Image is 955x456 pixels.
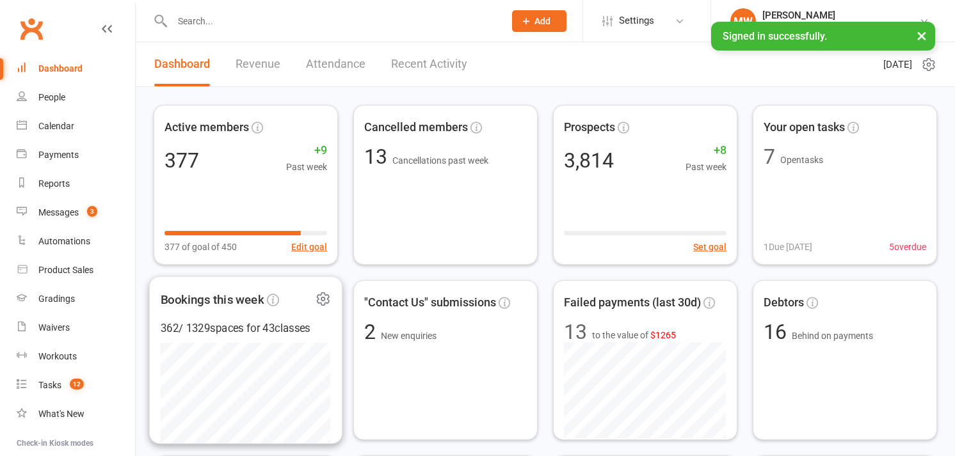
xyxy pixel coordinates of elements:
[286,160,327,174] span: Past week
[391,42,467,86] a: Recent Activity
[534,16,550,26] span: Add
[619,6,654,35] span: Settings
[564,150,614,171] div: 3,814
[381,331,437,341] span: New enquiries
[17,227,135,256] a: Automations
[165,118,249,137] span: Active members
[17,371,135,400] a: Tasks 12
[236,42,280,86] a: Revenue
[686,160,726,174] span: Past week
[17,400,135,428] a: What's New
[38,92,65,102] div: People
[762,10,919,21] div: [PERSON_NAME]
[38,121,74,131] div: Calendar
[764,294,804,312] span: Debtors
[564,294,701,312] span: Failed payments (last 30d)
[38,265,93,275] div: Product Sales
[910,22,933,49] button: ×
[364,145,392,169] span: 13
[38,236,90,246] div: Automations
[161,290,264,309] span: Bookings this week
[17,141,135,169] a: Payments
[564,118,615,137] span: Prospects
[686,141,726,160] span: +8
[17,54,135,83] a: Dashboard
[70,379,84,389] span: 12
[165,150,199,171] div: 377
[306,42,365,86] a: Attendance
[364,294,496,312] span: "Contact Us" submissions
[392,155,488,166] span: Cancellations past week
[17,285,135,313] a: Gradings
[38,294,75,304] div: Gradings
[792,331,873,341] span: Behind on payments
[38,380,61,390] div: Tasks
[17,256,135,285] a: Product Sales
[764,118,845,137] span: Your open tasks
[883,57,912,72] span: [DATE]
[764,320,792,344] span: 16
[650,330,676,340] span: $1265
[17,342,135,371] a: Workouts
[764,146,775,167] div: 7
[17,198,135,227] a: Messages 3
[730,8,756,34] div: MW
[17,313,135,342] a: Waivers
[512,10,566,32] button: Add
[291,240,327,254] button: Edit goal
[165,240,237,254] span: 377 of goal of 450
[364,118,468,137] span: Cancelled members
[38,178,70,189] div: Reports
[592,328,676,342] span: to the value of
[889,240,926,254] span: 5 overdue
[87,206,97,217] span: 3
[168,12,495,30] input: Search...
[161,320,332,337] div: 362 / 1329 spaces for 43 classes
[38,63,83,74] div: Dashboard
[693,240,726,254] button: Set goal
[762,21,919,33] div: Urban Muaythai - [GEOGRAPHIC_DATA]
[764,240,812,254] span: 1 Due [DATE]
[15,13,47,45] a: Clubworx
[38,409,84,419] div: What's New
[38,322,70,333] div: Waivers
[286,141,327,160] span: +9
[17,112,135,141] a: Calendar
[564,322,587,342] div: 13
[17,169,135,198] a: Reports
[723,30,827,42] span: Signed in successfully.
[780,155,823,165] span: Open tasks
[38,207,79,217] div: Messages
[38,150,79,160] div: Payments
[17,83,135,112] a: People
[38,351,77,361] div: Workouts
[154,42,210,86] a: Dashboard
[364,320,381,344] span: 2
